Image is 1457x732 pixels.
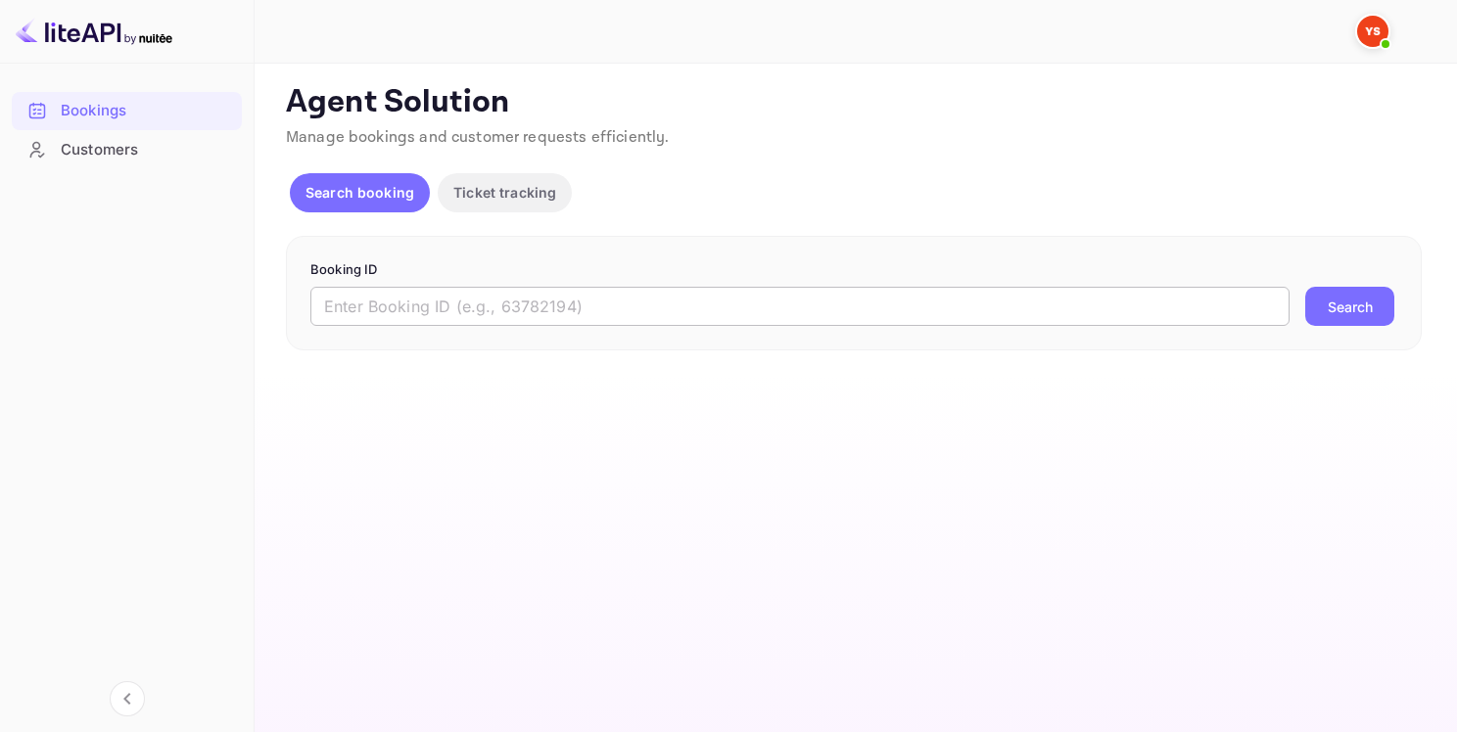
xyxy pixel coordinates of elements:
img: LiteAPI logo [16,16,172,47]
a: Customers [12,131,242,167]
button: Search [1305,287,1394,326]
a: Bookings [12,92,242,128]
div: Bookings [12,92,242,130]
span: Manage bookings and customer requests efficiently. [286,127,670,148]
p: Ticket tracking [453,182,556,203]
p: Search booking [305,182,414,203]
div: Customers [61,139,232,161]
p: Agent Solution [286,83,1422,122]
div: Bookings [61,100,232,122]
p: Booking ID [310,260,1397,280]
img: Yandex Support [1357,16,1388,47]
div: Customers [12,131,242,169]
input: Enter Booking ID (e.g., 63782194) [310,287,1290,326]
button: Collapse navigation [110,681,145,716]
